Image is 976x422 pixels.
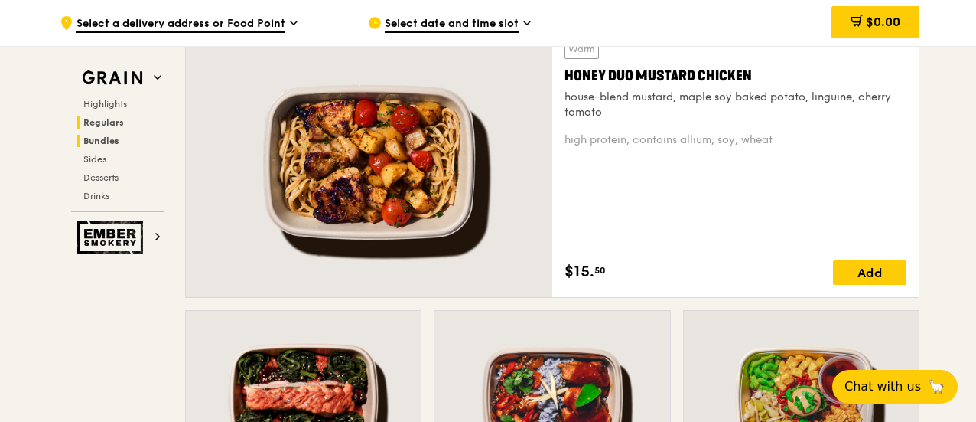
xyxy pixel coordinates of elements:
span: Highlights [83,99,127,110]
div: high protein, contains allium, soy, wheat [564,132,906,148]
span: Drinks [83,191,109,201]
div: house-blend mustard, maple soy baked potato, linguine, cherry tomato [564,90,906,120]
img: Grain web logo [77,64,148,92]
button: Chat with us🦙 [832,370,958,404]
span: Select date and time slot [385,16,519,33]
span: Desserts [83,172,119,183]
div: Warm [564,39,599,59]
span: Regulars [83,117,124,128]
div: Add [833,260,906,285]
span: Chat with us [844,378,921,396]
span: 🦙 [927,378,945,396]
span: $0.00 [866,15,900,29]
span: Select a delivery address or Food Point [76,16,285,33]
span: 50 [594,264,606,276]
span: Bundles [83,136,119,146]
span: $15. [564,260,594,283]
span: Sides [83,154,106,165]
img: Ember Smokery web logo [77,221,148,254]
div: Honey Duo Mustard Chicken [564,65,906,87]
